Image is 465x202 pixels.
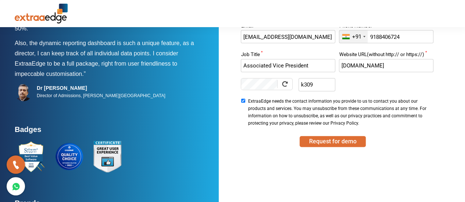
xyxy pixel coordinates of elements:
p: Director of Admissions, [PERSON_NAME][GEOGRAPHIC_DATA] [37,91,165,100]
input: Enter Job Title [241,59,335,72]
label: Website URL(without http:// or https://) [339,52,433,59]
input: Enter Text [298,78,335,91]
input: Enter Website URL [339,59,433,72]
div: India (भारत): +91 [339,30,368,43]
span: I consider ExtraaEdge to be a full package, right from user friendliness to impeccable customisat... [15,50,178,77]
h5: Dr [PERSON_NAME] [37,85,165,91]
label: Job Title [241,52,335,59]
div: +91 [352,33,361,40]
button: SUBMIT [300,136,366,147]
input: Enter Phone Number [339,30,433,43]
input: Enter Email [241,30,335,43]
span: ExtraaEdge needs the contact information you provide to us to contact you about our products and ... [248,98,431,127]
input: ExtraaEdge needs the contact information you provide to us to contact you about our products and ... [241,99,246,103]
span: Also, the dynamic reporting dashboard is such a unique feature, as a director, I can keep track o... [15,40,194,56]
h4: Badges [15,125,202,138]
